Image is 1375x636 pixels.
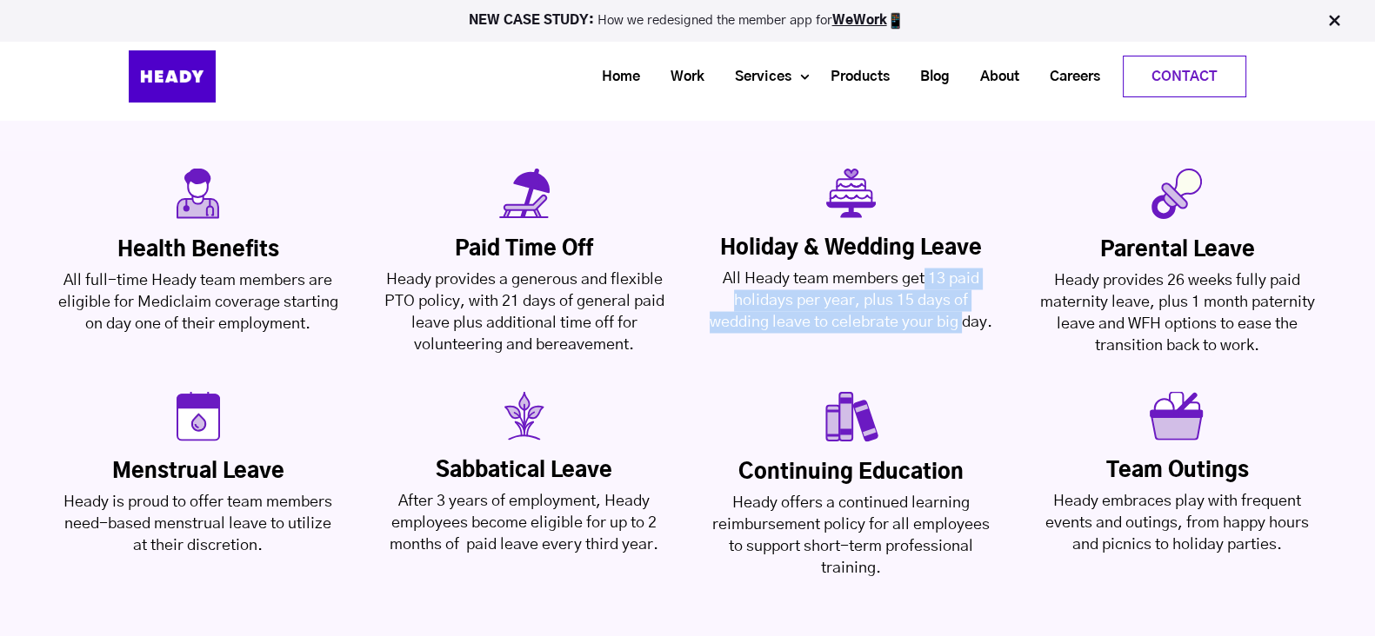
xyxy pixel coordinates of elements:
img: Property 1=Continuous learning_v2 [823,391,879,441]
a: Blog [898,61,958,93]
img: Property 1=Holidays_v2 [499,168,550,218]
div: Heady is proud to offer team members need-based menstrual leave to utilize at their discretion. [57,491,339,556]
div: After 3 years of employment, Heady employees become eligible for up to 2 months of paid leave eve... [383,490,665,555]
p: How we redesigned the member app for [8,12,1367,30]
div: Heady offers a continued learning reimbursement policy for all employees to support short-term pr... [710,492,992,579]
img: Heady_Logo_Web-01 (1) [129,50,216,103]
div: Holiday & Wedding Leave [710,235,992,261]
a: Products [809,61,898,93]
div: Paid Time off [383,235,665,262]
a: Home [580,61,649,93]
div: Health Benefits [57,236,339,262]
div: Continuing Education [710,459,992,485]
a: Contact [1124,56,1245,96]
a: Work [649,61,713,93]
div: Heady embraces play with frequent events and outings, from happy hours and picnics to holiday par... [1036,490,1318,555]
div: Parental Leave [1036,236,1318,262]
a: Services [713,61,800,93]
img: Property 1=sabbatical [500,391,549,440]
img: Property 1=Team Outings_v2 [1150,391,1204,440]
a: Careers [1028,61,1109,93]
a: WeWork [832,14,887,27]
img: app emoji [887,12,904,30]
img: Property 1=ParentalLeave_v2 [1151,168,1202,219]
img: Property 1=Variant20 [177,391,220,441]
div: All Heady team members get 13 paid holidays per year, plus 15 days of wedding leave to celebrate ... [710,268,992,333]
strong: NEW CASE STUDY: [469,14,597,27]
div: Heady provides a generous and flexible PTO policy, with 21 days of general paid leave plus additi... [383,268,665,355]
div: Menstrual Leave [57,458,339,484]
div: Navigation Menu [259,56,1246,97]
img: Close Bar [1325,12,1343,30]
div: Team Outings [1036,457,1318,483]
div: Heady provides 26 weeks fully paid maternity leave, plus 1 month paternity leave and WFH options ... [1036,269,1318,356]
div: Sabbatical Leave [383,457,665,483]
a: About [958,61,1028,93]
div: All full-time Heady team members are eligible for Mediclaim coverage starting on day one of their... [57,269,339,335]
img: Property 1=Health_v2 [177,168,220,219]
img: Property 1=Wedding_v2 [826,168,876,217]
